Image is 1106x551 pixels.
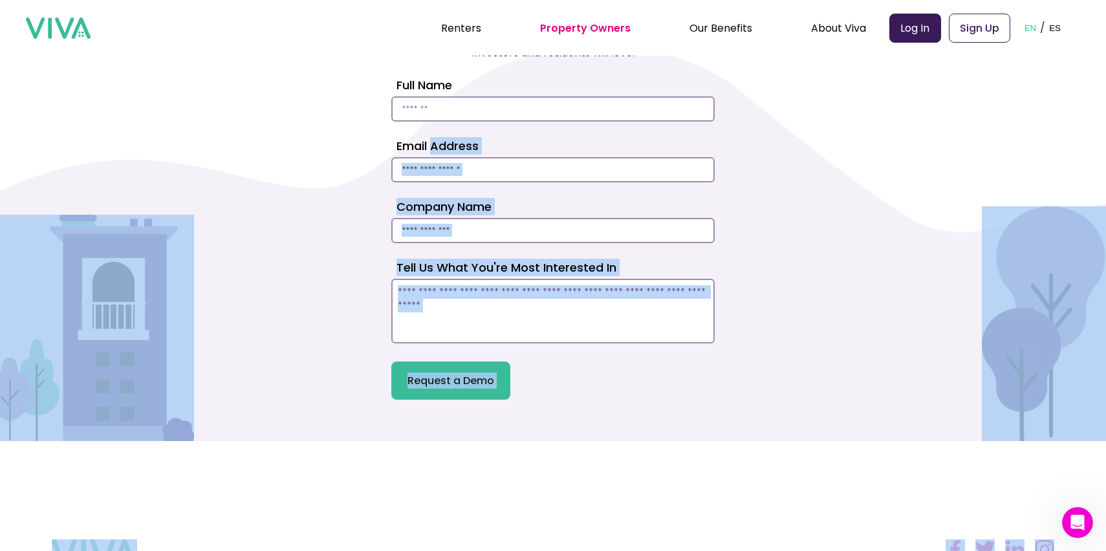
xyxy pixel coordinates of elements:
a: Sign Up [949,14,1010,43]
label: Email Address [396,137,715,155]
iframe: Intercom live chat [1062,507,1093,538]
a: Log In [889,14,941,43]
label: Tell Us What You're Most Interested In [396,259,715,276]
img: Two trees [982,206,1106,441]
label: Full Name [396,76,715,94]
button: EN [1021,8,1041,48]
img: viva [26,17,91,39]
label: Company Name [396,198,715,215]
div: About Viva [811,12,866,44]
div: Our Benefits [689,12,752,44]
button: Request a Demo [391,362,510,400]
a: Renters [441,21,481,36]
a: Property Owners [540,21,631,36]
p: / [1040,18,1045,38]
button: ES [1045,8,1065,48]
